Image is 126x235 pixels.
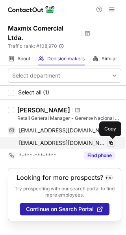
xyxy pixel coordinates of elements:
div: [PERSON_NAME] [17,106,70,114]
span: Traffic rank: # 108,970 [8,43,57,49]
span: Continue on Search Portal [26,206,94,212]
span: [EMAIL_ADDRESS][DOMAIN_NAME] [19,139,106,146]
h1: Maxmix Comercial Ltda. [8,23,79,42]
button: Continue on Search Portal [20,203,109,215]
span: Decision makers [47,56,85,62]
p: Try prospecting with our search portal to find more employees. [14,186,115,198]
button: Reveal Button [84,152,115,159]
header: Looking for more prospects? 👀 [17,174,113,181]
div: Select department [12,72,60,80]
span: About [17,56,30,62]
span: [EMAIL_ADDRESS][DOMAIN_NAME] [19,127,109,134]
div: Retail General Manager - Gerente Nacional de Varejo [17,115,121,122]
span: Similar [102,56,117,62]
span: Select all (1) [18,89,49,96]
img: ContactOut v5.3.10 [8,5,55,14]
